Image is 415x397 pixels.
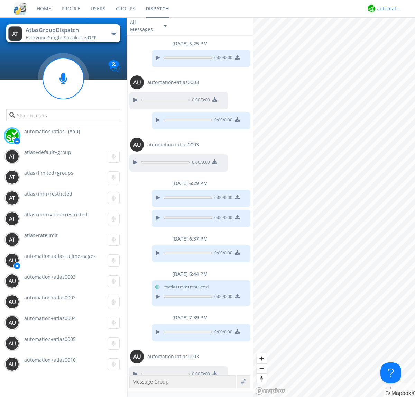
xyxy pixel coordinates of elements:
img: download media button [212,97,217,102]
span: Zoom out [257,364,267,373]
span: 0:00 / 0:00 [212,250,232,258]
span: Single Speaker is [48,34,96,41]
span: 0:00 / 0:00 [212,55,232,62]
span: atlas+default+group [24,149,71,155]
div: Everyone · [26,34,103,41]
span: 0:00 / 0:00 [212,329,232,336]
span: automation+atlas [24,128,65,135]
span: automation+atlas0003 [147,141,199,148]
span: atlas+limited+groups [24,170,73,176]
img: 373638.png [5,233,19,246]
span: atlas+mm+restricted [24,190,72,197]
span: automation+atlas0004 [24,315,76,322]
img: download media button [235,55,240,60]
img: download media button [235,294,240,298]
img: download media button [235,195,240,199]
span: automation+atlas+allmessages [24,253,96,259]
img: download media button [212,159,217,164]
img: 373638.png [5,253,19,267]
div: [DATE] 7:39 PM [127,314,253,321]
span: 0:00 / 0:00 [212,294,232,301]
img: 373638.png [130,75,144,89]
img: download media button [235,250,240,255]
span: OFF [87,34,96,41]
img: 373638.png [5,336,19,350]
img: d2d01cd9b4174d08988066c6d424eccd [5,129,19,143]
img: d2d01cd9b4174d08988066c6d424eccd [368,5,375,12]
span: automation+atlas0005 [24,336,76,342]
span: 0:00 / 0:00 [190,97,210,105]
img: 373638.png [5,316,19,330]
span: 0:00 / 0:00 [212,195,232,202]
span: automation+atlas0003 [24,273,76,280]
button: AtlasGroupDispatchEveryone·Single Speaker isOFF [6,24,120,42]
a: Mapbox [386,390,411,396]
div: [DATE] 6:44 PM [127,271,253,278]
img: 373638.png [5,170,19,184]
img: 373638.png [5,150,19,163]
span: automation+atlas0003 [147,79,199,86]
span: automation+atlas0010 [24,357,76,363]
span: atlas+mm+video+restricted [24,211,87,218]
button: Toggle attribution [386,387,391,389]
img: 373638.png [130,138,144,152]
span: atlas+ratelimit [24,232,58,238]
img: 373638.png [5,357,19,371]
img: 373638.png [8,26,22,41]
span: 0:00 / 0:00 [190,159,210,167]
span: 0:00 / 0:00 [190,371,210,379]
iframe: Toggle Customer Support [380,362,401,383]
button: Zoom out [257,363,267,373]
a: Mapbox logo [255,387,286,395]
div: [DATE] 6:29 PM [127,180,253,187]
img: cddb5a64eb264b2086981ab96f4c1ba7 [14,2,26,15]
div: AtlasGroupDispatch [26,26,103,34]
div: automation+atlas [377,5,403,12]
img: 373638.png [130,350,144,363]
img: 373638.png [5,191,19,205]
div: All Messages [130,19,158,33]
span: automation+atlas0003 [147,353,199,360]
span: Reset bearing to north [257,374,267,384]
button: Zoom in [257,353,267,363]
div: [DATE] 6:37 PM [127,235,253,242]
img: download media button [212,371,217,376]
img: download media button [235,329,240,334]
span: to atlas+mm+restricted [164,284,209,290]
img: caret-down-sm.svg [164,25,167,27]
span: 0:00 / 0:00 [212,215,232,222]
img: 373638.png [5,212,19,226]
input: Search users [6,109,120,121]
img: Translation enabled [108,60,120,72]
span: automation+atlas0003 [24,294,76,301]
div: [DATE] 5:25 PM [127,40,253,47]
img: 373638.png [5,295,19,309]
span: 0:00 / 0:00 [212,117,232,125]
img: download media button [235,215,240,219]
div: (You) [68,128,80,135]
img: download media button [235,117,240,122]
img: 373638.png [5,274,19,288]
button: Reset bearing to north [257,373,267,384]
